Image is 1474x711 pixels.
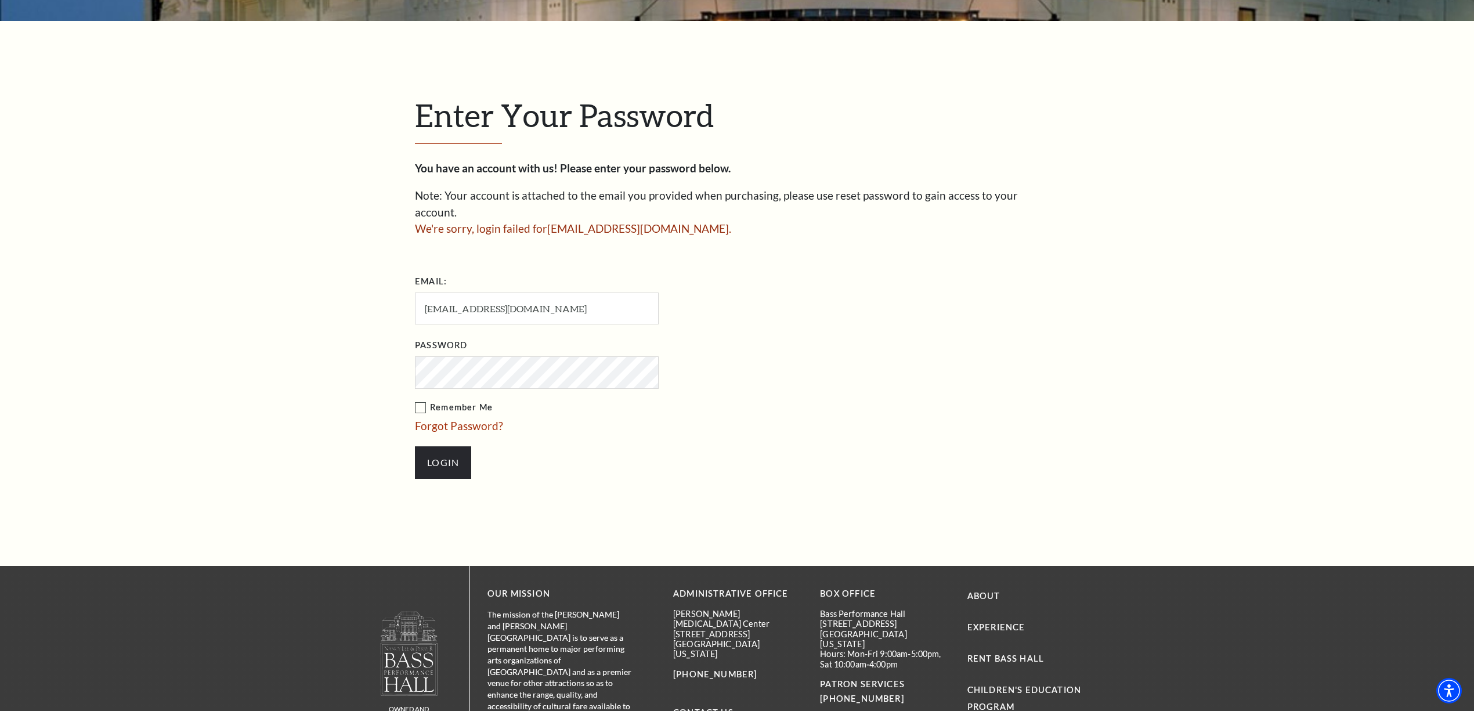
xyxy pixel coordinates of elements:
span: Enter Your Password [415,96,714,133]
div: Accessibility Menu [1436,678,1462,703]
p: Bass Performance Hall [820,609,949,619]
strong: You have an account with us! [415,161,558,175]
p: [STREET_ADDRESS] [673,629,803,639]
input: Submit button [415,446,471,479]
a: Forgot Password? [415,419,503,432]
label: Email: [415,275,447,289]
p: [PERSON_NAME][MEDICAL_DATA] Center [673,609,803,629]
label: Remember Me [415,400,775,415]
label: Password [415,338,467,353]
p: PATRON SERVICES [PHONE_NUMBER] [820,677,949,706]
a: Experience [967,622,1025,632]
p: OUR MISSION [487,587,633,601]
p: Hours: Mon-Fri 9:00am-5:00pm, Sat 10:00am-4:00pm [820,649,949,669]
p: [STREET_ADDRESS] [820,619,949,629]
p: [PHONE_NUMBER] [673,667,803,682]
a: About [967,591,1000,601]
p: Note: Your account is attached to the email you provided when purchasing, please use reset passwo... [415,187,1059,221]
p: Administrative Office [673,587,803,601]
img: owned and operated by Performing Arts Fort Worth, A NOT-FOR-PROFIT 501(C)3 ORGANIZATION [380,611,439,696]
input: Required [415,293,659,324]
p: BOX OFFICE [820,587,949,601]
span: We're sorry, login failed for [EMAIL_ADDRESS][DOMAIN_NAME] . [415,222,731,235]
a: Rent Bass Hall [967,654,1044,663]
strong: Please enter your password below. [560,161,731,175]
p: [GEOGRAPHIC_DATA][US_STATE] [820,629,949,649]
p: [GEOGRAPHIC_DATA][US_STATE] [673,639,803,659]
